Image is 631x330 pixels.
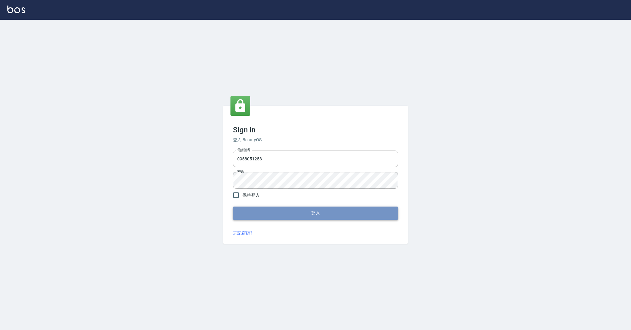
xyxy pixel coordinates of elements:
label: 電話號碼 [237,148,250,152]
a: 忘記密碼? [233,230,252,236]
h3: Sign in [233,126,398,134]
label: 密碼 [237,169,244,174]
h6: 登入 BeautyOS [233,137,398,143]
button: 登入 [233,207,398,219]
img: Logo [7,6,25,13]
span: 保持登入 [242,192,260,199]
